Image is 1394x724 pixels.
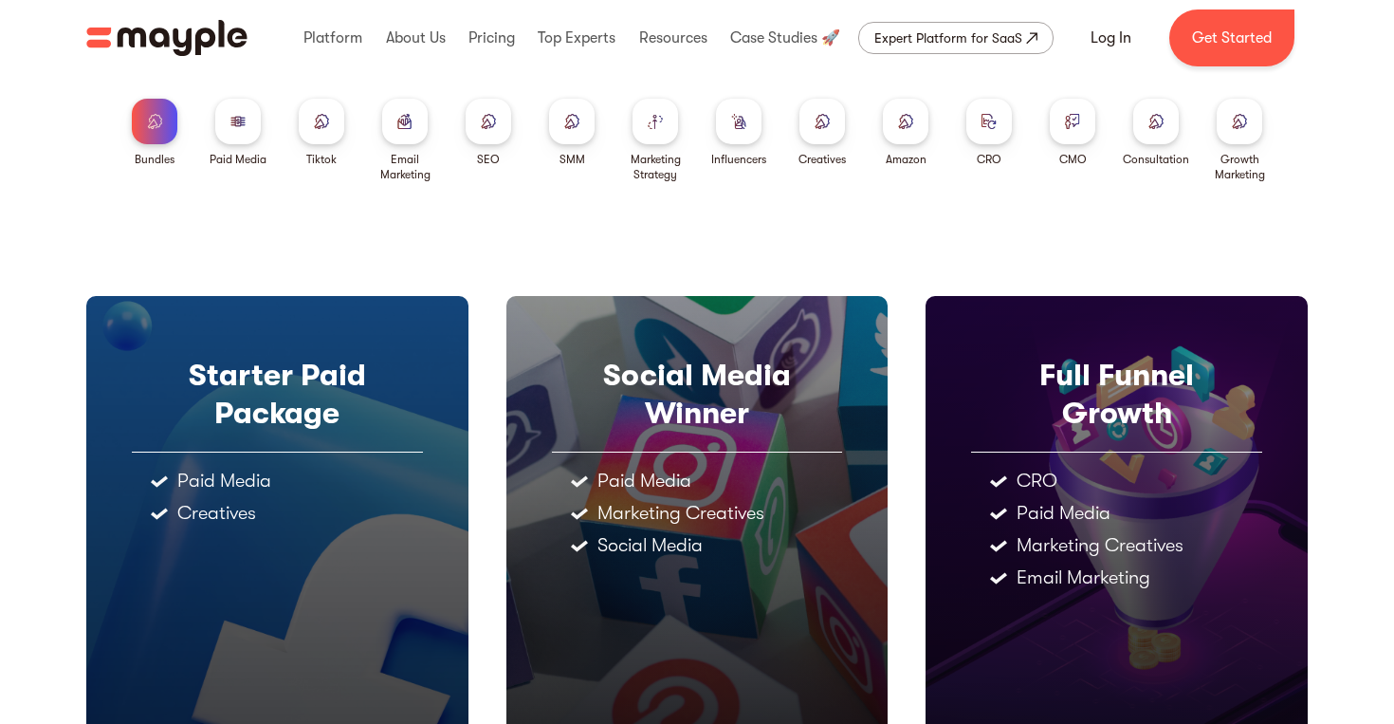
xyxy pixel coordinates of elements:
[711,152,766,167] div: Influencers
[1059,152,1087,167] div: CMO
[552,357,843,433] div: Social Media Winner
[597,536,703,555] div: Social Media
[210,152,266,167] div: Paid Media
[299,8,367,68] div: Platform
[549,99,595,167] a: SMM
[971,357,1262,433] div: Full Funnel Growth
[711,99,766,167] a: Influencers
[477,152,500,167] div: SEO
[1068,15,1154,61] a: Log In
[621,99,689,182] a: Marketing Strategy
[132,99,177,167] a: Bundles
[874,27,1022,49] div: Expert Platform for SaaS
[306,152,337,167] div: Tiktok
[86,20,248,56] img: Mayple logo
[464,8,520,68] div: Pricing
[371,152,439,182] div: Email Marketing
[886,152,926,167] div: Amazon
[621,152,689,182] div: Marketing Strategy
[381,8,450,68] div: About Us
[883,99,928,167] a: Amazon
[1205,99,1274,182] a: Growth Marketing
[966,99,1012,167] a: CRO
[597,504,764,523] div: Marketing Creatives
[1169,9,1294,66] a: Get Started
[858,22,1054,54] a: Expert Platform for SaaS
[132,357,423,433] div: Starter Paid Package
[177,504,256,523] div: Creatives
[533,8,620,68] div: Top Experts
[135,152,174,167] div: Bundles
[798,99,846,167] a: Creatives
[1123,99,1189,167] a: Consultation
[1205,152,1274,182] div: Growth Marketing
[977,152,1001,167] div: CRO
[177,472,271,491] div: Paid Media
[466,99,511,167] a: SEO
[1017,568,1150,587] div: Email Marketing
[1123,152,1189,167] div: Consultation
[1017,472,1057,491] div: CRO
[299,99,344,167] a: Tiktok
[1017,536,1183,555] div: Marketing Creatives
[210,99,266,167] a: Paid Media
[1017,504,1110,523] div: Paid Media
[86,20,248,56] a: home
[798,152,846,167] div: Creatives
[597,472,691,491] div: Paid Media
[634,8,712,68] div: Resources
[371,99,439,182] a: Email Marketing
[1050,99,1095,167] a: CMO
[559,152,585,167] div: SMM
